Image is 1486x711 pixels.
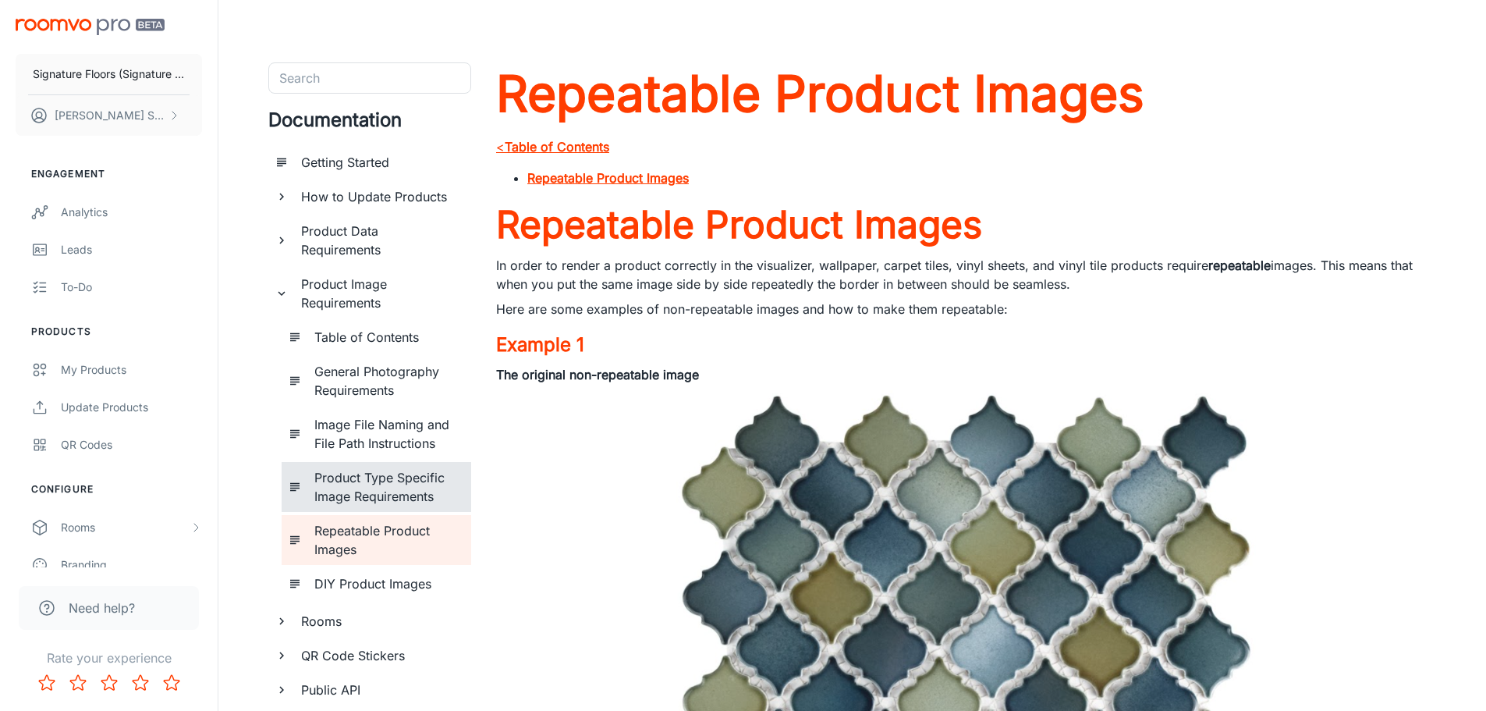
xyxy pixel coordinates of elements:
p: In order to render a product correctly in the visualizer, wallpaper, carpet tiles, vinyl sheets, ... [496,256,1436,293]
img: Roomvo PRO Beta [16,19,165,35]
ul: documentation page list [268,147,471,706]
p: Rate your experience [12,649,205,667]
p: Signature Floors (Signature Floor Coverings Pty Ltd) [33,66,185,83]
button: Rate 1 star [31,667,62,699]
button: Rate 5 star [156,667,187,699]
h6: Rooms [301,612,459,631]
button: Signature Floors (Signature Floor Coverings Pty Ltd) [16,54,202,94]
h6: Getting Started [301,153,459,172]
button: Rate 3 star [94,667,125,699]
h6: Repeatable Product Images [314,521,459,559]
h6: Product Data Requirements [301,222,459,259]
a: Repeatable Product Images [496,62,1436,125]
a: Repeatable Product Images [527,170,689,186]
span: Need help? [69,599,135,617]
div: Branding [61,556,202,574]
div: QR Codes [61,436,202,453]
div: To-do [61,279,202,296]
h6: Image File Naming and File Path Instructions [314,415,459,453]
button: Open [463,77,466,80]
button: Rate 4 star [125,667,156,699]
div: Analytics [61,204,202,221]
strong: The original non-repeatable image [496,367,699,382]
h6: Product Image Requirements [301,275,459,312]
div: Update Products [61,399,202,416]
h6: Product Type Specific Image Requirements [314,468,459,506]
button: [PERSON_NAME] Schipano [16,95,202,136]
h6: QR Code Stickers [301,646,459,665]
div: Leads [61,241,202,258]
h6: DIY Product Images [314,574,459,593]
h6: General Photography Requirements [314,362,459,400]
p: [PERSON_NAME] Schipano [55,107,165,124]
div: Rooms [61,519,190,536]
strong: Table of Contents [505,139,609,155]
a: Example 1 [496,331,1436,359]
h6: Table of Contents [314,328,459,347]
h6: Public API [301,681,459,699]
a: <Table of Contents [496,139,609,155]
h4: Documentation [268,106,471,134]
p: Here are some examples of non-repeatable images and how to make them repeatable: [496,300,1436,318]
strong: repeatable [1208,258,1271,273]
a: Repeatable Product Images [496,200,1436,250]
h6: How to Update Products [301,187,459,206]
div: My Products [61,361,202,379]
button: Rate 2 star [62,667,94,699]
